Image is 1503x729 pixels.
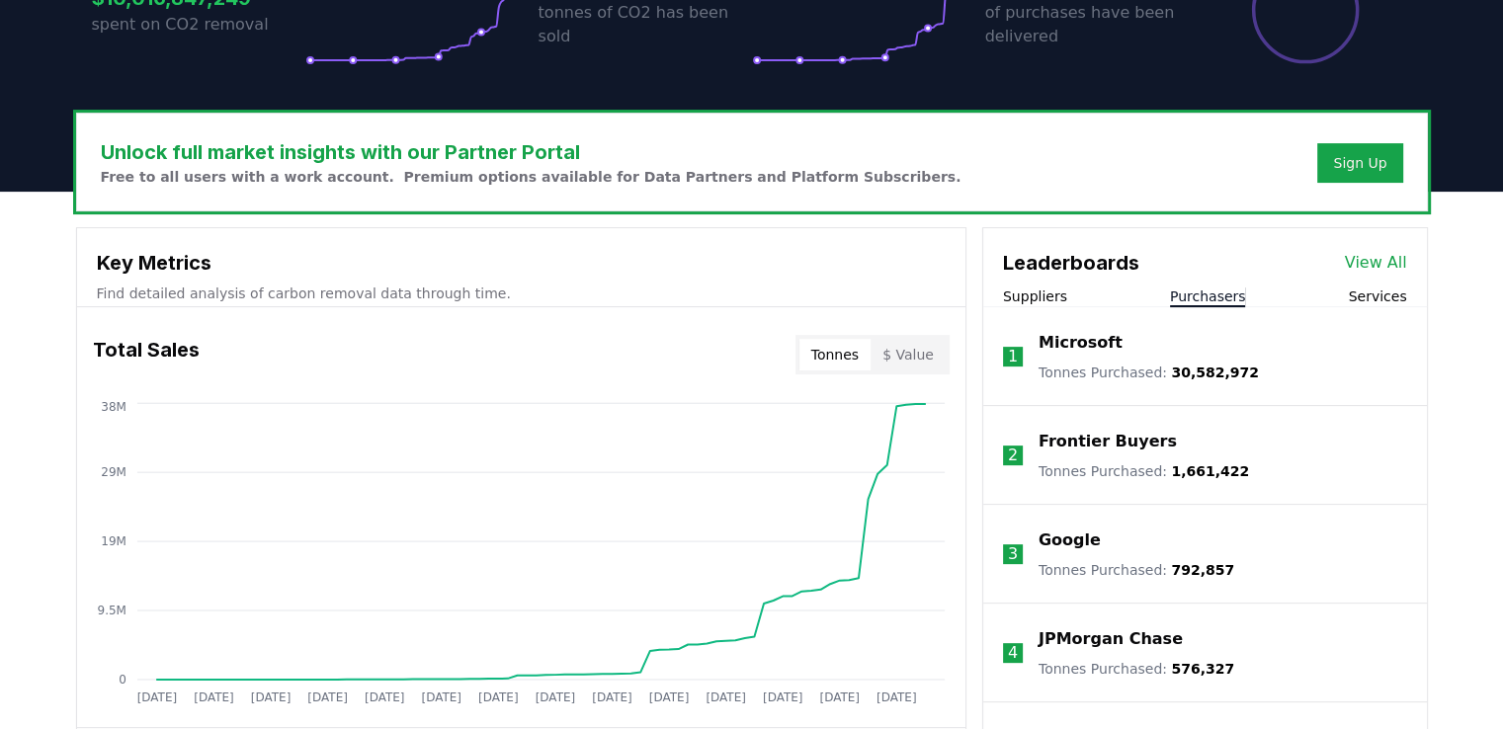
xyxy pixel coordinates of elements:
[1171,463,1249,479] span: 1,661,422
[101,167,961,187] p: Free to all users with a work account. Premium options available for Data Partners and Platform S...
[877,690,917,704] tspan: [DATE]
[985,1,1199,48] p: of purchases have been delivered
[92,13,305,37] p: spent on CO2 removal
[101,400,126,414] tspan: 38M
[1008,542,1018,566] p: 3
[136,690,177,704] tspan: [DATE]
[1008,641,1018,665] p: 4
[763,690,803,704] tspan: [DATE]
[1003,286,1067,306] button: Suppliers
[101,137,961,167] h3: Unlock full market insights with our Partner Portal
[1333,153,1386,173] a: Sign Up
[706,690,746,704] tspan: [DATE]
[307,690,348,704] tspan: [DATE]
[819,690,860,704] tspan: [DATE]
[1317,143,1402,183] button: Sign Up
[1171,562,1234,578] span: 792,857
[1171,364,1259,380] span: 30,582,972
[871,339,946,370] button: $ Value
[1039,430,1177,453] a: Frontier Buyers
[421,690,461,704] tspan: [DATE]
[1003,248,1139,278] h3: Leaderboards
[648,690,689,704] tspan: [DATE]
[478,690,519,704] tspan: [DATE]
[1170,286,1246,306] button: Purchasers
[101,465,126,479] tspan: 29M
[1039,627,1183,651] a: JPMorgan Chase
[1039,363,1259,382] p: Tonnes Purchased :
[119,673,126,687] tspan: 0
[1008,345,1018,368] p: 1
[97,283,946,303] p: Find detailed analysis of carbon removal data through time.
[799,339,871,370] button: Tonnes
[1345,251,1407,275] a: View All
[365,690,405,704] tspan: [DATE]
[1171,661,1234,677] span: 576,327
[1039,659,1234,679] p: Tonnes Purchased :
[1039,528,1101,552] a: Google
[1039,461,1249,481] p: Tonnes Purchased :
[194,690,234,704] tspan: [DATE]
[97,248,946,278] h3: Key Metrics
[250,690,291,704] tspan: [DATE]
[101,534,126,548] tspan: 19M
[97,604,125,617] tspan: 9.5M
[1039,560,1234,580] p: Tonnes Purchased :
[93,335,200,374] h3: Total Sales
[1039,331,1123,355] a: Microsoft
[535,690,575,704] tspan: [DATE]
[1348,286,1406,306] button: Services
[592,690,632,704] tspan: [DATE]
[539,1,752,48] p: tonnes of CO2 has been sold
[1008,444,1018,467] p: 2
